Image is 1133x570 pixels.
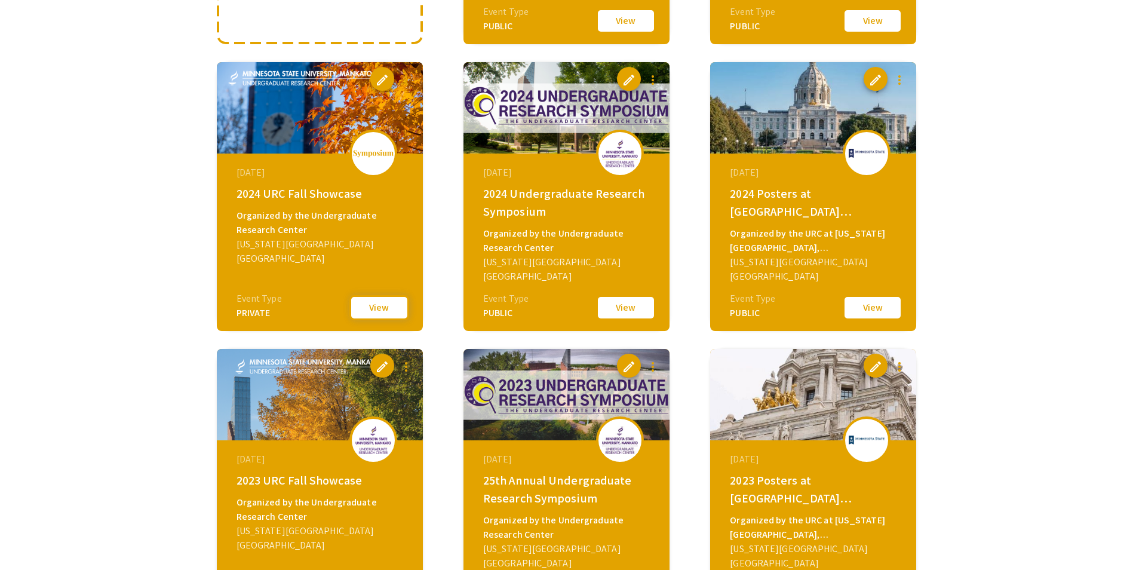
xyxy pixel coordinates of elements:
div: [DATE] [730,166,899,180]
div: [US_STATE][GEOGRAPHIC_DATA] [GEOGRAPHIC_DATA] [730,255,899,284]
iframe: Chat [9,516,51,561]
button: edit [617,67,641,91]
mat-icon: more_vert [892,73,907,87]
div: Event Type [730,5,775,19]
div: 2024 Undergraduate Research Symposium [483,185,653,220]
div: 25th Annual Undergraduate Research Symposium [483,471,653,507]
div: 2024 URC Fall Showcase [237,185,406,203]
span: edit [868,73,883,87]
mat-icon: more_vert [399,360,413,374]
img: 2023-urc-fall-showcase_eventCoverPhoto_16194e__thumb.png [217,349,423,440]
div: Organized by the URC at [US_STATE][GEOGRAPHIC_DATA], [GEOGRAPHIC_DATA] [730,513,899,542]
div: PUBLIC [730,19,775,33]
mat-icon: more_vert [646,360,660,374]
div: [DATE] [237,452,406,467]
div: Event Type [237,292,282,306]
div: PUBLIC [730,306,775,320]
div: Organized by the Undergraduate Research Center [483,226,653,255]
button: edit [370,354,394,378]
img: 2024-undergraduate-research-symposium_eventLogo_63b558_.png [602,139,638,167]
button: View [843,8,902,33]
div: [US_STATE][GEOGRAPHIC_DATA] [GEOGRAPHIC_DATA] [237,237,406,266]
button: View [596,295,656,320]
img: 25th-annual-undergraduate-research-symposium_eventCoverPhoto_c6a21a__thumb.png [463,349,670,440]
div: [DATE] [730,452,899,467]
div: Organized by the URC at [US_STATE][GEOGRAPHIC_DATA], [GEOGRAPHIC_DATA] [730,226,899,255]
span: edit [622,360,636,374]
button: View [596,8,656,33]
div: Event Type [483,5,529,19]
span: edit [622,73,636,87]
img: 2023-posters-at-st-paul_eventLogo_35b112_.png [849,436,885,445]
span: edit [375,73,389,87]
button: edit [370,67,394,91]
img: 2023-urc-fall-showcase_eventLogo_989d8c_.png [355,426,391,454]
div: PUBLIC [483,19,529,33]
div: [DATE] [237,166,406,180]
button: edit [617,354,641,378]
div: Organized by the Undergraduate Research Center [237,209,406,237]
div: 2023 Posters at [GEOGRAPHIC_DATA][PERSON_NAME] [730,471,899,507]
mat-icon: more_vert [399,73,413,87]
div: [DATE] [483,452,653,467]
div: [DATE] [483,166,653,180]
img: 2024-undergraduate-research-symposium_eventCoverPhoto_c39cb2__thumb.png [463,62,670,154]
img: 2024-posters-at-st-paul_eventLogo_afa7a8_.png [849,149,885,158]
div: Event Type [730,292,775,306]
button: edit [864,67,888,91]
div: 2023 URC Fall Showcase [237,471,406,489]
span: edit [868,360,883,374]
div: PRIVATE [237,306,282,320]
img: logo_v2.png [352,149,394,158]
button: View [843,295,902,320]
span: edit [375,360,389,374]
div: PUBLIC [483,306,529,320]
img: 25th-annual-undergraduate-research-symposium_eventLogo_a55168_.jpg [602,426,638,454]
mat-icon: more_vert [646,73,660,87]
button: View [349,295,409,320]
img: 2024-urc-fall-showcase_eventCoverPhoto_2a79a0__thumb.png [217,62,423,154]
img: 2024-posters-at-st-paul_eventCoverPhoto_176626__thumb.jpg [710,62,916,154]
div: [US_STATE][GEOGRAPHIC_DATA] [GEOGRAPHIC_DATA] [237,524,406,553]
img: 2023-posters-at-st-paul_eventCoverPhoto_612c94__thumb.jpg [710,349,916,440]
div: Organized by the Undergraduate Research Center [483,513,653,542]
div: Event Type [483,292,529,306]
mat-icon: more_vert [892,360,907,374]
div: [US_STATE][GEOGRAPHIC_DATA] [GEOGRAPHIC_DATA] [483,255,653,284]
div: Organized by the Undergraduate Research Center [237,495,406,524]
button: edit [864,354,888,378]
div: 2024 Posters at [GEOGRAPHIC_DATA][PERSON_NAME] [730,185,899,220]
